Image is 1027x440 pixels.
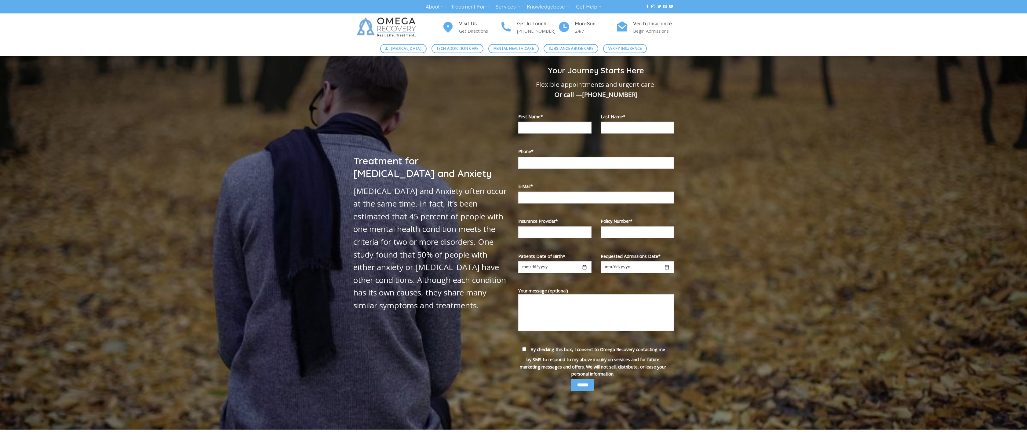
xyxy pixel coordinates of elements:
[575,28,616,35] p: 24/7
[651,5,655,9] a: Follow on Instagram
[518,218,592,225] label: Insurance Provider*
[500,20,558,35] a: Get In Touch [PHONE_NUMBER]
[616,20,674,35] a: Verify Insurance Begin Admissions
[549,46,593,51] span: Substance Abuse Care
[669,5,673,9] a: Follow on YouTube
[663,5,667,9] a: Send us an email
[601,253,674,260] label: Requested Admissions Date*
[432,44,484,53] a: Tech Addiction Care
[518,79,674,100] p: Flexible appointments and urgent care.
[353,155,492,180] strong: Treatment for [MEDICAL_DATA] and Anxiety
[646,5,649,9] a: Follow on Facebook
[518,294,674,331] textarea: Your message (optional)
[576,1,601,13] a: Get Help
[353,185,509,312] p: [MEDICAL_DATA] and Anxiety often occur at the same time. In fact, it’s been estimated that 45 per...
[518,65,674,75] h2: Your Journey Starts Here
[436,46,479,51] span: Tech Addiction Care
[603,44,647,53] a: Verify Insurance
[518,113,592,120] label: First Name*
[353,13,422,41] img: Omega Recovery
[608,46,642,51] span: Verify Insurance
[451,1,489,13] a: Treatment For
[601,218,674,225] label: Policy Number*
[459,20,500,28] h4: Visit Us
[517,28,558,35] p: [PHONE_NUMBER]
[380,44,427,53] a: [MEDICAL_DATA]
[488,44,539,53] a: Mental Health Care
[426,1,444,13] a: About
[518,287,674,335] label: Your message (optional)
[633,20,674,28] h4: Verify Insurance
[657,5,661,9] a: Follow on Twitter
[575,20,616,28] h4: Mon-Sun
[555,90,637,99] strong: Or call —
[582,90,637,99] a: [PHONE_NUMBER]
[518,148,674,155] label: Phone*
[518,183,674,190] label: E-Mail*
[527,1,569,13] a: Knowledgebase
[517,20,558,28] h4: Get In Touch
[518,253,592,260] label: Patients Date of Birth*
[601,113,674,120] label: Last Name*
[522,347,526,351] input: By checking this box, I consent to Omega Recovery contacting me by SMS to respond to my above inq...
[391,46,421,51] span: [MEDICAL_DATA]
[459,28,500,35] p: Get Directions
[442,20,500,35] a: Visit Us Get Directions
[544,44,598,53] a: Substance Abuse Care
[633,28,674,35] p: Begin Admissions
[493,46,534,51] span: Mental Health Care
[520,346,666,376] span: By checking this box, I consent to Omega Recovery contacting me by SMS to respond to my above inq...
[496,1,520,13] a: Services
[518,113,674,405] form: Contact form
